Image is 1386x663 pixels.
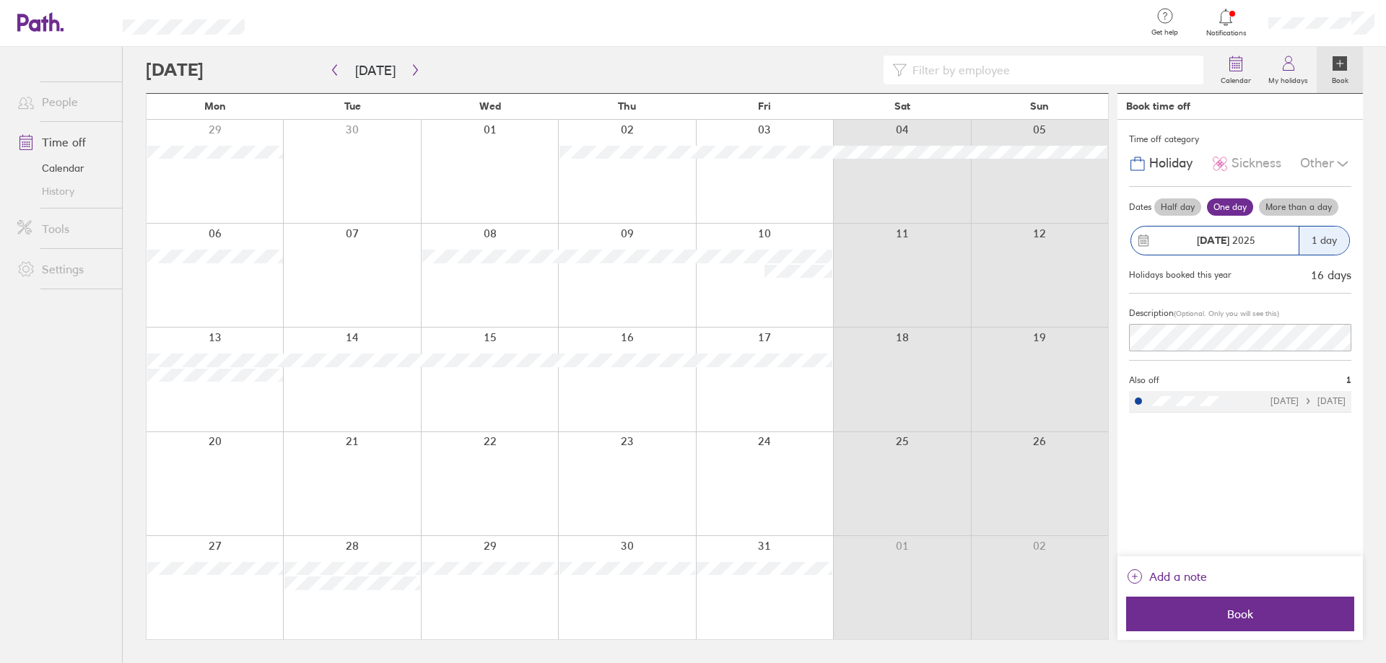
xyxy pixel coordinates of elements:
[1203,29,1250,38] span: Notifications
[1311,268,1351,281] div: 16 days
[6,128,122,157] a: Time off
[1197,234,1255,246] span: 2025
[1232,156,1281,171] span: Sickness
[1300,150,1351,177] div: Other
[1129,270,1232,280] div: Holidays booked this year
[344,100,361,112] span: Tue
[1126,565,1207,588] button: Add a note
[1149,156,1193,171] span: Holiday
[1212,47,1260,93] a: Calendar
[1317,47,1363,93] a: Book
[907,56,1195,84] input: Filter by employee
[6,180,122,203] a: History
[758,100,771,112] span: Fri
[1346,375,1351,385] span: 1
[1207,198,1253,216] label: One day
[1270,396,1346,406] div: [DATE] [DATE]
[1154,198,1201,216] label: Half day
[1126,100,1190,112] div: Book time off
[1129,128,1351,150] div: Time off category
[479,100,501,112] span: Wed
[204,100,226,112] span: Mon
[1259,198,1338,216] label: More than a day
[618,100,636,112] span: Thu
[1299,227,1349,255] div: 1 day
[6,214,122,243] a: Tools
[1174,309,1279,318] span: (Optional. Only you will see this)
[1323,72,1357,85] label: Book
[1203,7,1250,38] a: Notifications
[1129,375,1159,385] span: Also off
[1129,307,1174,318] span: Description
[1149,565,1207,588] span: Add a note
[1260,47,1317,93] a: My holidays
[1030,100,1049,112] span: Sun
[1197,234,1229,247] strong: [DATE]
[6,157,122,180] a: Calendar
[1136,607,1344,620] span: Book
[894,100,910,112] span: Sat
[1212,72,1260,85] label: Calendar
[1126,597,1354,631] button: Book
[1129,219,1351,263] button: [DATE] 20251 day
[1129,202,1151,212] span: Dates
[1260,72,1317,85] label: My holidays
[344,58,407,82] button: [DATE]
[6,87,122,116] a: People
[6,255,122,284] a: Settings
[1141,28,1188,37] span: Get help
